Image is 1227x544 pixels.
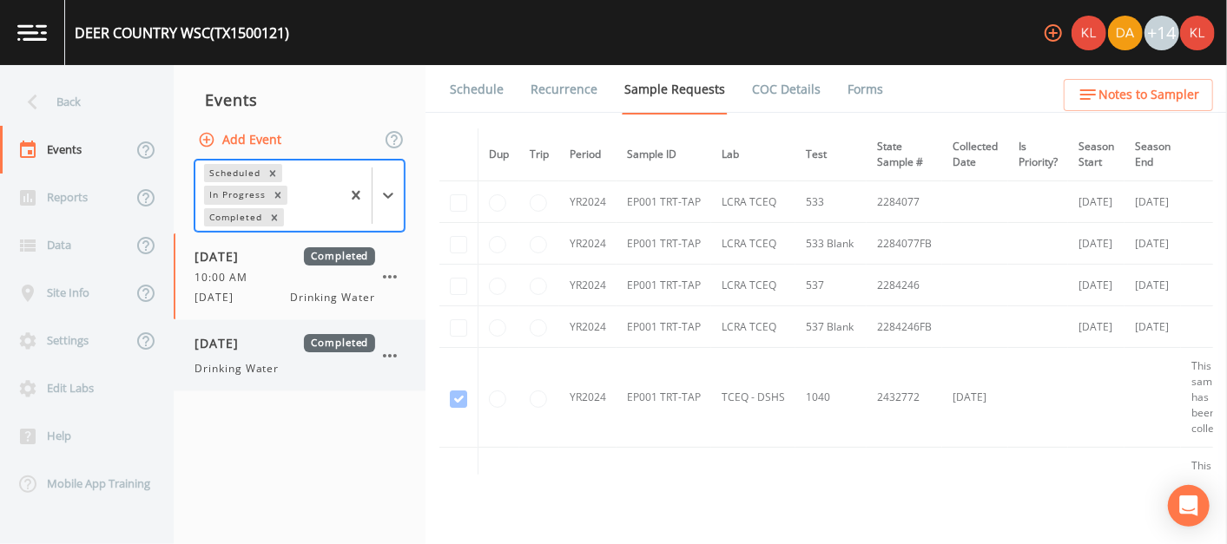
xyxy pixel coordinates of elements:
div: Remove Completed [265,208,284,226]
td: [DATE] [1125,265,1181,306]
div: Remove In Progress [268,186,287,204]
th: Period [559,128,617,181]
a: Recurrence [528,65,600,114]
button: Add Event [195,124,288,156]
span: 10:00 AM [195,270,258,285]
td: 2284246FB [867,306,942,348]
th: Test [795,128,867,181]
div: +14 [1145,16,1179,50]
td: [DATE] [1068,181,1125,223]
td: YR2024 [559,223,617,265]
td: YR2024 [559,348,617,448]
td: EP001 TRT-TAP [617,348,711,448]
td: 2432772 [867,348,942,448]
td: YR2024 [559,265,617,306]
span: Notes to Sampler [1098,84,1199,106]
a: Forms [845,65,886,114]
button: Notes to Sampler [1064,79,1213,111]
th: Sample ID [617,128,711,181]
img: logo [17,24,47,41]
span: [DATE] [195,334,251,352]
div: Open Intercom Messenger [1168,485,1210,527]
td: 533 Blank [795,223,867,265]
div: Events [174,78,425,121]
div: Kler Teran [1071,16,1107,50]
img: 9c4450d90d3b8045b2e5fa62e4f92659 [1072,16,1106,50]
td: [DATE] [1125,181,1181,223]
td: LCRA TCEQ [711,265,795,306]
td: [DATE] [1068,306,1125,348]
td: EP001 TRT-TAP [617,223,711,265]
span: [DATE] [195,247,251,265]
span: Drinking Water [195,361,279,377]
div: David Weber [1107,16,1144,50]
td: [DATE] [1125,306,1181,348]
td: LCRA TCEQ [711,223,795,265]
td: LCRA TCEQ [711,306,795,348]
a: COC Details [749,65,823,114]
td: [DATE] [942,348,1008,448]
span: [DATE] [195,290,244,305]
th: Collected Date [942,128,1008,181]
td: LCRA TCEQ [711,181,795,223]
th: Season Start [1068,128,1125,181]
th: Trip [519,128,559,181]
td: EP001 TRT-TAP [617,181,711,223]
td: YR2024 [559,181,617,223]
span: Drinking Water [291,290,375,305]
div: In Progress [204,186,268,204]
th: Is Priority? [1008,128,1068,181]
a: Schedule [447,65,506,114]
td: EP001 TRT-TAP [617,306,711,348]
a: Sample Requests [622,65,728,115]
td: 537 Blank [795,306,867,348]
td: [DATE] [1068,265,1125,306]
th: Season End [1125,128,1181,181]
span: Completed [304,247,375,265]
td: [DATE] [1125,223,1181,265]
td: 2284077FB [867,223,942,265]
td: [DATE] [1068,223,1125,265]
div: Completed [204,208,265,226]
span: Completed [304,334,375,352]
img: a84961a0472e9debc750dd08a004988d [1108,16,1143,50]
div: Remove Scheduled [263,164,282,182]
div: DEER COUNTRY WSC (TX1500121) [75,23,289,43]
td: TCEQ - DSHS [711,348,795,448]
td: 2284246 [867,265,942,306]
a: [DATE]Completed10:00 AM[DATE]Drinking Water [174,233,425,320]
td: 533 [795,181,867,223]
td: YR2024 [559,306,617,348]
td: EP001 TRT-TAP [617,265,711,306]
div: Scheduled [204,164,263,182]
td: 2284077 [867,181,942,223]
img: 9c4450d90d3b8045b2e5fa62e4f92659 [1180,16,1215,50]
th: Dup [478,128,520,181]
td: 537 [795,265,867,306]
th: Lab [711,128,795,181]
th: State Sample # [867,128,942,181]
a: [DATE]CompletedDrinking Water [174,320,425,391]
td: 1040 [795,348,867,448]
